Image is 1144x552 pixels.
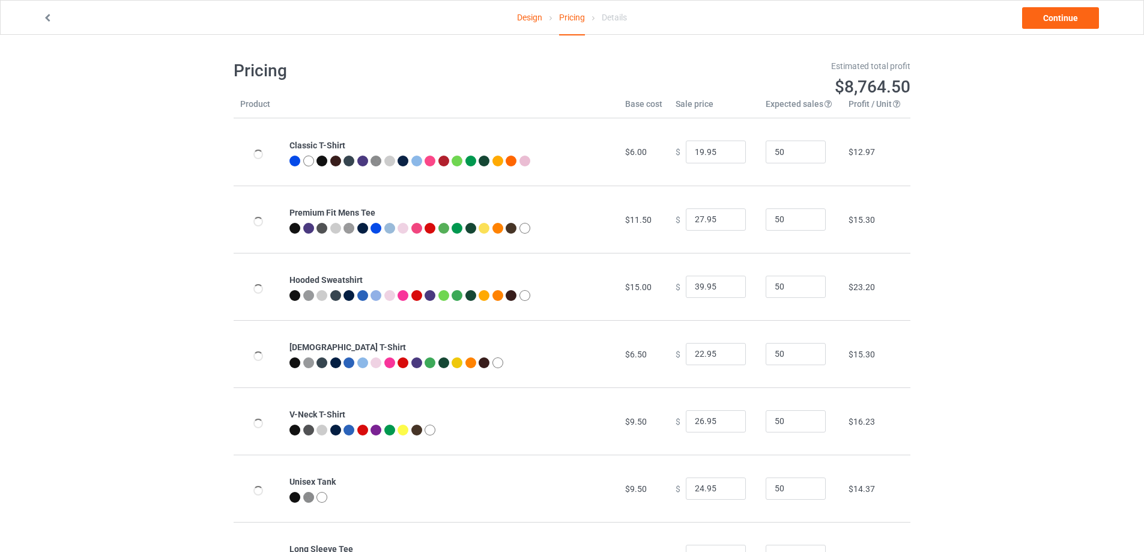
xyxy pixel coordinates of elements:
span: $15.30 [849,215,875,225]
span: $ [676,349,680,359]
b: V-Neck T-Shirt [289,410,345,419]
img: heather_texture.png [303,492,314,503]
div: Estimated total profit [581,60,911,72]
span: $15.30 [849,350,875,359]
b: Hooded Sweatshirt [289,275,363,285]
b: Classic T-Shirt [289,141,345,150]
b: Unisex Tank [289,477,336,487]
th: Product [234,98,283,118]
span: $ [676,416,680,426]
b: [DEMOGRAPHIC_DATA] T-Shirt [289,342,406,352]
th: Profit / Unit [842,98,910,118]
span: $8,764.50 [835,77,910,97]
span: $ [676,147,680,157]
span: $9.50 [625,484,647,494]
span: $ [676,282,680,291]
b: Premium Fit Mens Tee [289,208,375,217]
span: $14.37 [849,484,875,494]
img: heather_texture.png [344,223,354,234]
a: Continue [1022,7,1099,29]
th: Sale price [669,98,759,118]
div: Details [602,1,627,34]
span: $23.20 [849,282,875,292]
img: heather_texture.png [371,156,381,166]
span: $11.50 [625,215,652,225]
a: Design [517,1,542,34]
span: $12.97 [849,147,875,157]
span: $ [676,484,680,493]
span: $6.00 [625,147,647,157]
span: $9.50 [625,417,647,426]
th: Expected sales [759,98,842,118]
span: $ [676,214,680,224]
span: $16.23 [849,417,875,426]
div: Pricing [559,1,585,35]
span: $15.00 [625,282,652,292]
span: $6.50 [625,350,647,359]
h1: Pricing [234,60,564,82]
th: Base cost [619,98,669,118]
